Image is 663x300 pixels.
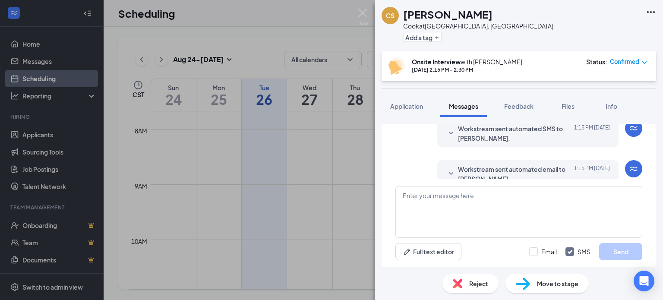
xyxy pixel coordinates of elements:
svg: Ellipses [646,7,656,17]
button: PlusAdd a tag [403,33,442,42]
span: [DATE] 1:15 PM [574,124,610,143]
svg: WorkstreamLogo [628,123,639,133]
div: Status : [586,57,607,66]
span: Confirmed [610,57,639,66]
svg: SmallChevronDown [446,169,456,179]
div: Cook at [GEOGRAPHIC_DATA], [GEOGRAPHIC_DATA] [403,22,553,30]
svg: Plus [434,35,439,40]
span: Info [606,102,617,110]
span: Files [562,102,575,110]
span: Messages [449,102,478,110]
svg: WorkstreamLogo [628,164,639,174]
span: down [641,60,647,66]
span: Workstream sent automated SMS to [PERSON_NAME]. [458,124,571,143]
span: Workstream sent automated email to [PERSON_NAME]. [458,164,571,183]
h1: [PERSON_NAME] [403,7,493,22]
b: Onsite Interview [412,58,461,66]
div: CS [386,11,395,20]
button: Full text editorPen [395,243,461,260]
button: Send [599,243,642,260]
div: with [PERSON_NAME] [412,57,522,66]
span: Feedback [504,102,534,110]
svg: SmallChevronDown [446,128,456,139]
svg: Pen [403,247,411,256]
span: Reject [469,279,488,288]
div: Open Intercom Messenger [634,271,654,291]
span: Application [390,102,423,110]
div: [DATE] 2:15 PM - 2:30 PM [412,66,522,73]
span: [DATE] 1:15 PM [574,164,610,183]
span: Move to stage [537,279,578,288]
